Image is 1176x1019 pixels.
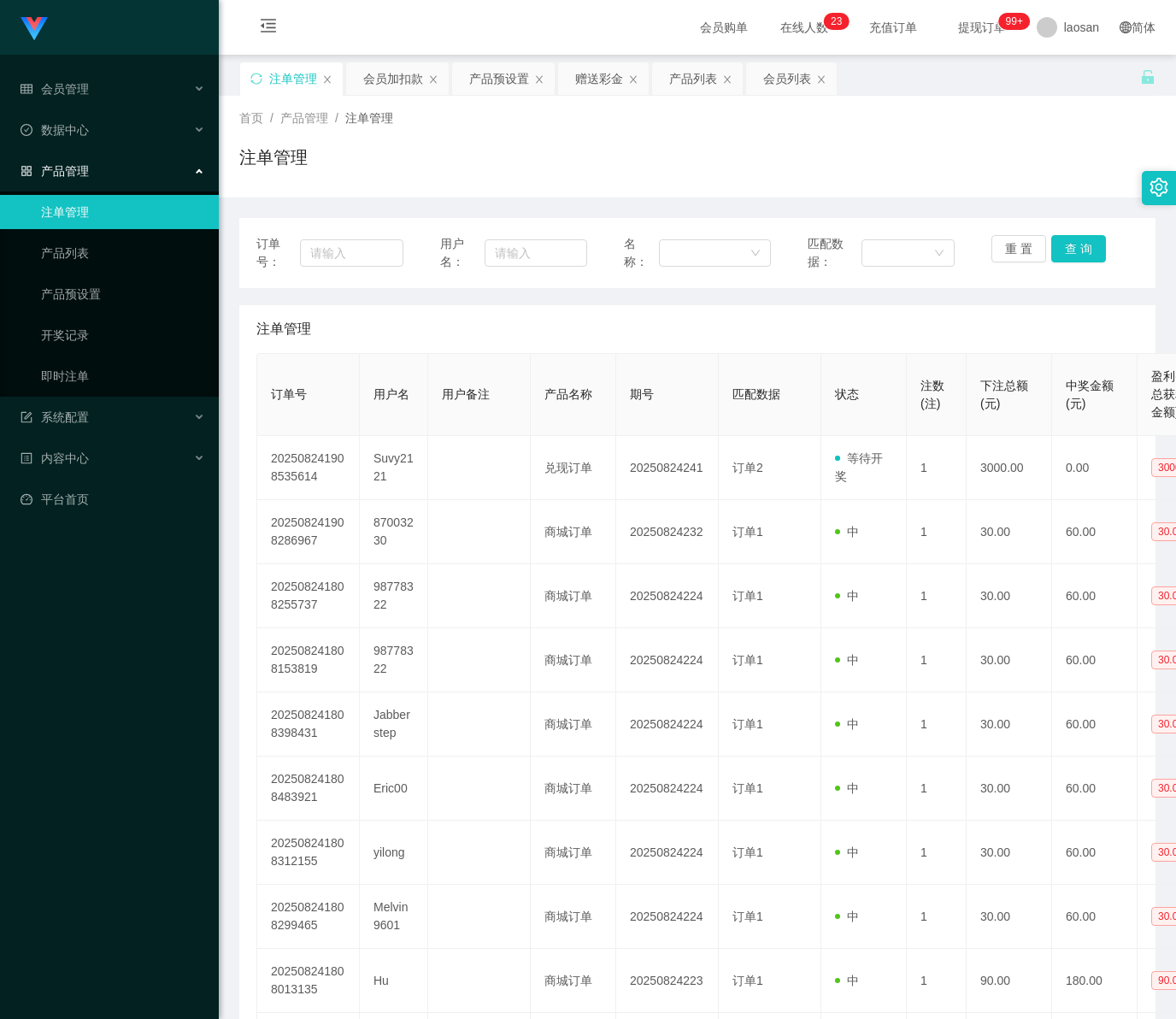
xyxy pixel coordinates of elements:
[616,500,719,564] td: 20250824232
[907,949,967,1013] td: 1
[907,757,967,821] td: 1
[280,111,328,125] span: 产品管理
[531,628,616,692] td: 商城订单
[360,436,428,500] td: Suvy2121
[360,692,428,757] td: Jabberstep
[21,165,32,177] i: 图标: appstore-o
[239,1,297,56] i: 图标: menu-fold
[239,144,308,170] h1: 注单管理
[239,111,263,125] span: 首页
[991,235,1046,262] button: 重 置
[835,910,859,923] span: 中
[732,845,763,859] span: 订单1
[428,74,438,85] i: 图标: close
[624,235,659,271] span: 名称：
[907,821,967,885] td: 1
[257,821,360,885] td: 202508241808312155
[967,692,1052,757] td: 30.00
[616,436,719,500] td: 20250824241
[732,781,763,795] span: 订单1
[732,589,763,603] span: 订单1
[808,235,861,271] span: 匹配数据：
[669,62,717,95] div: 产品列表
[257,757,360,821] td: 202508241808483921
[907,436,967,500] td: 1
[360,757,428,821] td: Eric00
[360,885,428,949] td: Melvin9601
[257,949,360,1013] td: 202508241808013135
[861,21,926,33] span: 充值订单
[1052,949,1138,1013] td: 180.00
[1066,379,1114,410] span: 中奖金额(元)
[1052,757,1138,821] td: 60.00
[831,13,837,30] p: 2
[732,461,763,474] span: 订单2
[835,451,883,483] span: 等待开奖
[1052,436,1138,500] td: 0.00
[835,974,859,987] span: 中
[21,410,89,424] span: 系统配置
[531,500,616,564] td: 商城订单
[967,949,1052,1013] td: 90.00
[360,628,428,692] td: 98778322
[732,653,763,667] span: 订单1
[531,757,616,821] td: 商城订单
[531,692,616,757] td: 商城订单
[531,885,616,949] td: 商城订单
[440,235,485,271] span: 用户名：
[772,21,837,33] span: 在线人数
[1052,821,1138,885] td: 60.00
[732,387,780,401] span: 匹配数据
[531,949,616,1013] td: 商城订单
[256,235,300,271] span: 订单号：
[1120,21,1132,33] i: 图标: global
[531,564,616,628] td: 商城订单
[41,195,205,229] a: 注单管理
[270,111,273,125] span: /
[531,821,616,885] td: 商城订单
[750,248,761,260] i: 图标: down
[363,62,423,95] div: 会员加扣款
[722,74,732,85] i: 图标: close
[257,885,360,949] td: 202508241808299465
[907,500,967,564] td: 1
[257,436,360,500] td: 202508241908535614
[21,482,205,516] a: 图标: dashboard平台首页
[967,564,1052,628] td: 30.00
[469,62,529,95] div: 产品预设置
[835,781,859,795] span: 中
[41,236,205,270] a: 产品列表
[835,589,859,603] span: 中
[628,74,638,85] i: 图标: close
[616,949,719,1013] td: 20250824223
[531,436,616,500] td: 兑现订单
[300,239,403,267] input: 请输入
[271,387,307,401] span: 订单号
[41,359,205,393] a: 即时注单
[360,949,428,1013] td: Hu
[967,500,1052,564] td: 30.00
[41,277,205,311] a: 产品预设置
[835,845,859,859] span: 中
[967,885,1052,949] td: 30.00
[269,62,317,95] div: 注单管理
[21,82,89,96] span: 会员管理
[630,387,654,401] span: 期号
[824,13,849,30] sup: 23
[835,387,859,401] span: 状态
[907,564,967,628] td: 1
[967,821,1052,885] td: 30.00
[257,564,360,628] td: 202508241808255737
[544,387,592,401] span: 产品名称
[373,387,409,401] span: 用户名
[575,62,623,95] div: 赠送彩金
[967,436,1052,500] td: 3000.00
[41,318,205,352] a: 开奖记录
[907,628,967,692] td: 1
[21,123,89,137] span: 数据中心
[835,717,859,731] span: 中
[616,757,719,821] td: 20250824224
[907,885,967,949] td: 1
[360,821,428,885] td: yilong
[21,164,89,178] span: 产品管理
